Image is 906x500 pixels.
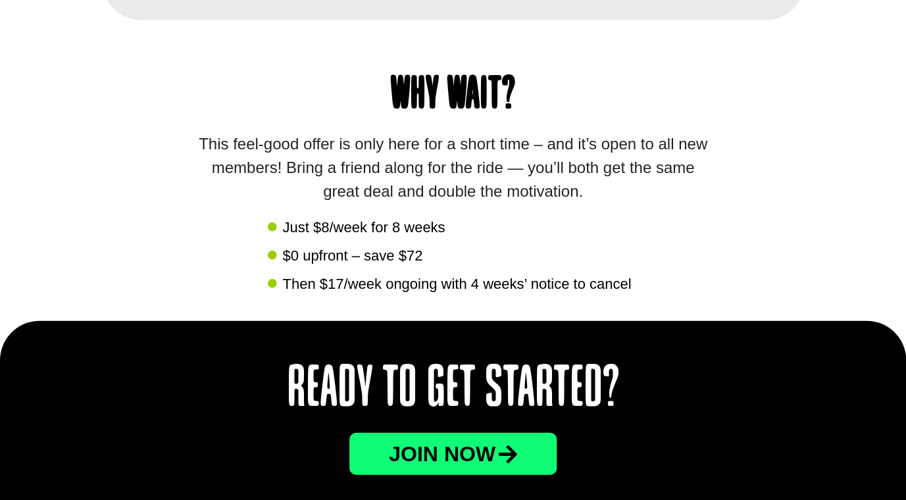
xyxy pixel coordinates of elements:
[389,443,495,464] span: JOin now
[279,216,445,238] span: Just $8/week for 8 weeks
[349,433,557,475] a: JOin now
[279,273,631,295] span: Then $17/week ongoing with 4 weeks’ notice to cancel
[128,73,778,119] h1: Why wait?
[193,132,713,203] div: This feel-good offer is only here for a short time – and it’s open to all new members! Bring a fr...
[279,245,422,266] span: $0 upfront – save $72
[157,361,749,420] h2: Ready to Get Started?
